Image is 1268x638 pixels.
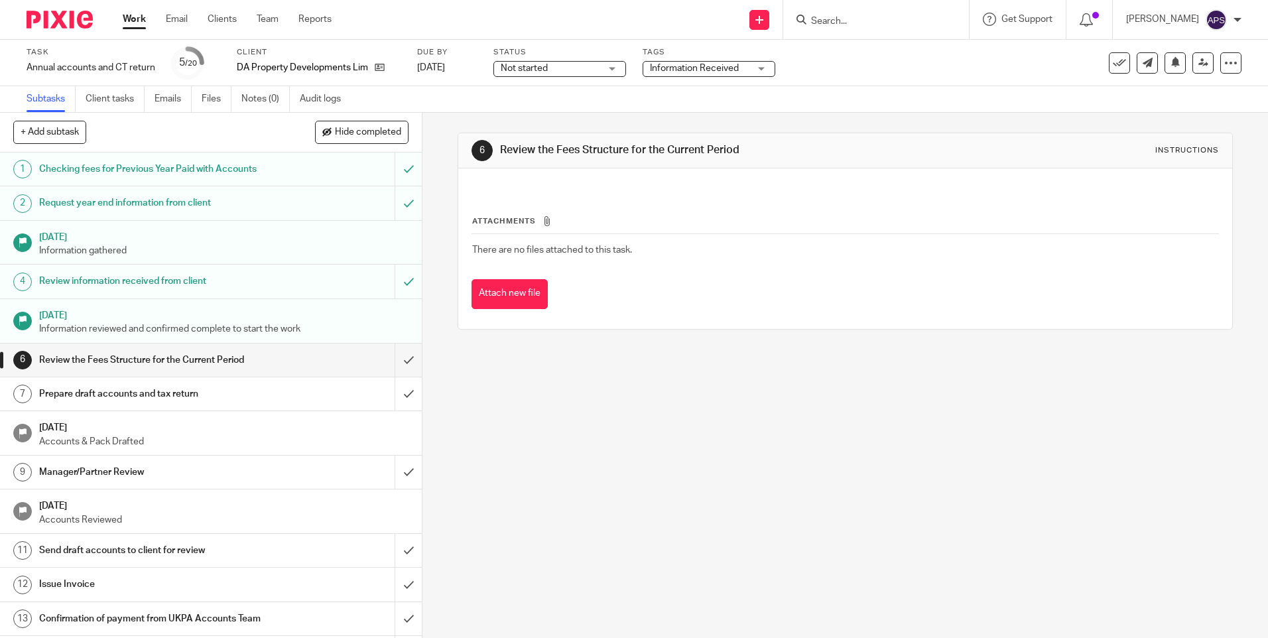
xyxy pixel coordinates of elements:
[123,13,146,26] a: Work
[39,496,409,513] h1: [DATE]
[27,61,155,74] div: Annual accounts and CT return
[643,47,775,58] label: Tags
[1206,9,1227,31] img: svg%3E
[395,186,422,220] div: Mark as to do
[39,350,267,370] h1: Review the Fees Structure for the Current Period
[27,11,93,29] img: Pixie
[650,64,739,73] span: Information Received
[13,385,32,403] div: 7
[39,159,267,179] h1: Checking fees for Previous Year Paid with Accounts
[395,344,422,377] div: Mark as done
[1155,145,1219,156] div: Instructions
[237,61,368,74] p: DA Property Developments Limited
[472,279,548,309] button: Attach new file
[472,140,493,161] div: 6
[39,322,409,336] p: Information reviewed and confirmed complete to start the work
[375,62,385,72] i: Open client page
[493,47,626,58] label: Status
[395,534,422,567] div: Mark as done
[335,127,401,138] span: Hide completed
[472,245,632,255] span: There are no files attached to this task.
[39,384,267,404] h1: Prepare draft accounts and tax return
[39,541,267,560] h1: Send draft accounts to client for review
[39,609,267,629] h1: Confirmation of payment from UKPA Accounts Team
[472,218,536,225] span: Attachments
[185,60,197,67] small: /20
[39,418,409,434] h1: [DATE]
[39,513,409,527] p: Accounts Reviewed
[179,55,197,70] div: 5
[1165,52,1186,74] button: Snooze task
[39,193,267,213] h1: Request year end information from client
[13,273,32,291] div: 4
[39,244,409,257] p: Information gathered
[1001,15,1052,24] span: Get Support
[202,86,231,112] a: Files
[1192,52,1214,74] a: Reassign task
[86,86,145,112] a: Client tasks
[155,86,192,112] a: Emails
[237,47,401,58] label: Client
[500,143,873,157] h1: Review the Fees Structure for the Current Period
[13,576,32,594] div: 12
[241,86,290,112] a: Notes (0)
[395,568,422,601] div: Mark as done
[13,463,32,481] div: 9
[39,435,409,448] p: Accounts & Pack Drafted
[501,64,548,73] span: Not started
[395,456,422,489] div: Mark as done
[39,574,267,594] h1: Issue Invoice
[810,16,929,28] input: Search
[395,602,422,635] div: Mark as done
[13,160,32,178] div: 1
[395,265,422,298] div: Mark as to do
[1137,52,1158,74] a: Send new email to DA Property Developments Limited
[417,47,477,58] label: Due by
[298,13,332,26] a: Reports
[257,13,279,26] a: Team
[39,227,409,244] h1: [DATE]
[39,306,409,322] h1: [DATE]
[13,541,32,560] div: 11
[39,271,267,291] h1: Review information received from client
[395,153,422,186] div: Mark as to do
[27,86,76,112] a: Subtasks
[13,121,86,143] button: + Add subtask
[39,462,267,482] h1: Manager/Partner Review
[208,13,237,26] a: Clients
[13,351,32,369] div: 6
[13,194,32,213] div: 2
[300,86,351,112] a: Audit logs
[315,121,409,143] button: Hide completed
[417,63,445,72] span: [DATE]
[1126,13,1199,26] p: [PERSON_NAME]
[166,13,188,26] a: Email
[27,47,155,58] label: Task
[13,609,32,628] div: 13
[395,377,422,411] div: Mark as done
